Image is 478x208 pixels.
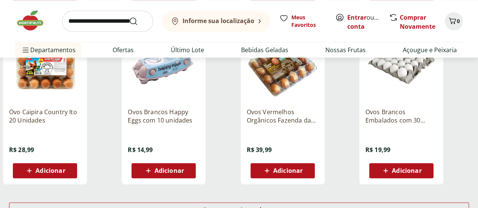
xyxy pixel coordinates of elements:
[392,168,421,174] span: Adicionar
[13,163,77,178] button: Adicionar
[291,14,326,29] span: Meus Favoritos
[279,14,326,29] a: Meus Favoritos
[128,146,153,154] span: R$ 14,99
[21,41,30,59] button: Menu
[113,45,134,54] a: Ofertas
[128,108,200,124] a: Ovos Brancos Happy Eggs com 10 unidades
[62,11,153,32] input: search
[273,168,303,174] span: Adicionar
[347,13,367,22] a: Entrar
[9,30,81,102] img: Ovo Caipira Country Ito 20 Unidades
[365,30,437,102] img: Ovos Brancos Embalados com 30 unidades
[457,17,460,25] span: 0
[241,45,288,54] a: Bebidas Geladas
[445,12,463,30] button: Carrinho
[171,45,204,54] a: Último Lote
[365,146,390,154] span: R$ 19,99
[131,163,196,178] button: Adicionar
[162,11,270,32] button: Informe sua localização
[128,30,200,102] img: Ovos Brancos Happy Eggs com 10 unidades
[325,45,366,54] a: Nossas Frutas
[347,13,381,31] span: ou
[403,45,457,54] a: Açougue e Peixaria
[9,146,34,154] span: R$ 28,99
[155,168,184,174] span: Adicionar
[400,13,435,31] a: Comprar Novamente
[365,108,437,124] a: Ovos Brancos Embalados com 30 unidades
[9,108,81,124] a: Ovo Caipira Country Ito 20 Unidades
[247,146,272,154] span: R$ 39,99
[15,9,53,32] img: Hortifruti
[247,30,319,102] img: Ovos Vermelhos Orgânicos Fazenda da Toca com 20 Unidades
[247,108,319,124] a: Ovos Vermelhos Orgânicos Fazenda da Toca com 20 Unidades
[183,17,254,25] b: Informe sua localização
[369,163,433,178] button: Adicionar
[347,13,389,31] a: Criar conta
[36,168,65,174] span: Adicionar
[129,17,147,26] button: Submit Search
[21,41,76,59] span: Departamentos
[251,163,315,178] button: Adicionar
